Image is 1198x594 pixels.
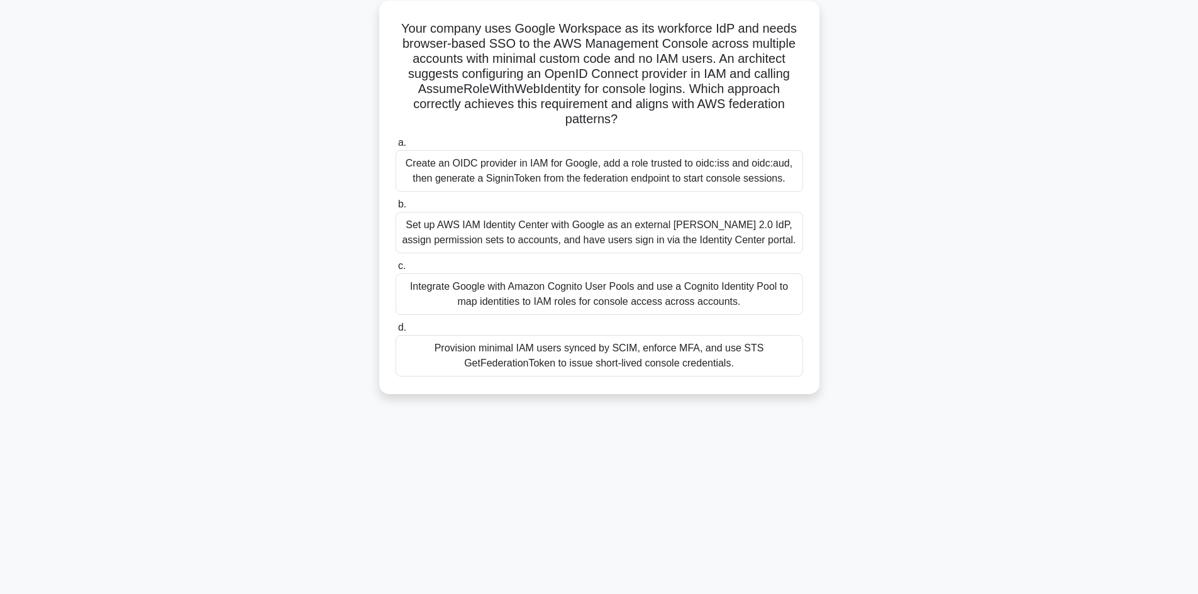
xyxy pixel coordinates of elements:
[396,335,803,377] div: Provision minimal IAM users synced by SCIM, enforce MFA, and use STS GetFederationToken to issue ...
[398,322,406,333] span: d.
[398,199,406,209] span: b.
[396,212,803,253] div: Set up AWS IAM Identity Center with Google as an external [PERSON_NAME] 2.0 IdP, assign permissio...
[396,273,803,315] div: Integrate Google with Amazon Cognito User Pools and use a Cognito Identity Pool to map identities...
[398,260,406,271] span: c.
[394,21,804,128] h5: Your company uses Google Workspace as its workforce IdP and needs browser-based SSO to the AWS Ma...
[396,150,803,192] div: Create an OIDC provider in IAM for Google, add a role trusted to oidc:iss and oidc:aud, then gene...
[398,137,406,148] span: a.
